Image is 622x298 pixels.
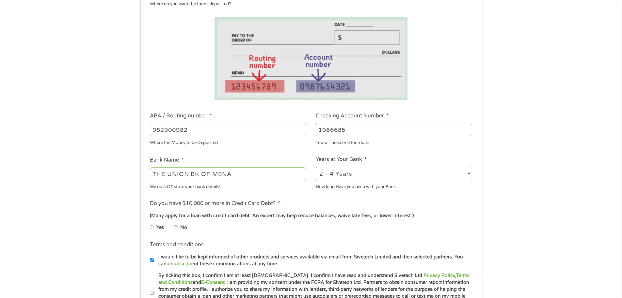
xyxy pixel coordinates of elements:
[150,200,280,207] label: Do you have $10,000 or more in Credit Card Debt?
[154,254,474,268] label: I would like to be kept informed of other products and services available via email from Sivetech...
[158,273,470,285] a: Terms and Conditions
[150,124,306,136] input: 263177916
[201,280,225,285] a: E-Consent
[316,113,389,119] label: Checking Account Number
[316,181,472,190] div: How long Have you been with your Bank
[150,212,472,219] div: (Many apply for a loan with credit card debt. An expert may help reduce balances, waive late fees...
[150,157,183,164] label: Bank Name
[150,241,204,248] label: Terms and conditions
[150,113,212,119] label: ABA / Routing number
[150,1,467,8] div: Where do you want the funds deposited?
[150,137,306,146] div: Where the Money to be Deposited
[167,261,194,267] a: unsubscribe
[316,137,472,146] div: You will need one for a loan.
[150,181,306,190] div: We do NOT store your bank details!
[180,224,187,231] label: No
[316,124,472,136] input: 345634636
[316,156,367,163] label: Years at Your Bank
[156,224,164,231] label: Yes
[423,273,455,278] a: Privacy Policy
[215,17,408,100] img: Routing number location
